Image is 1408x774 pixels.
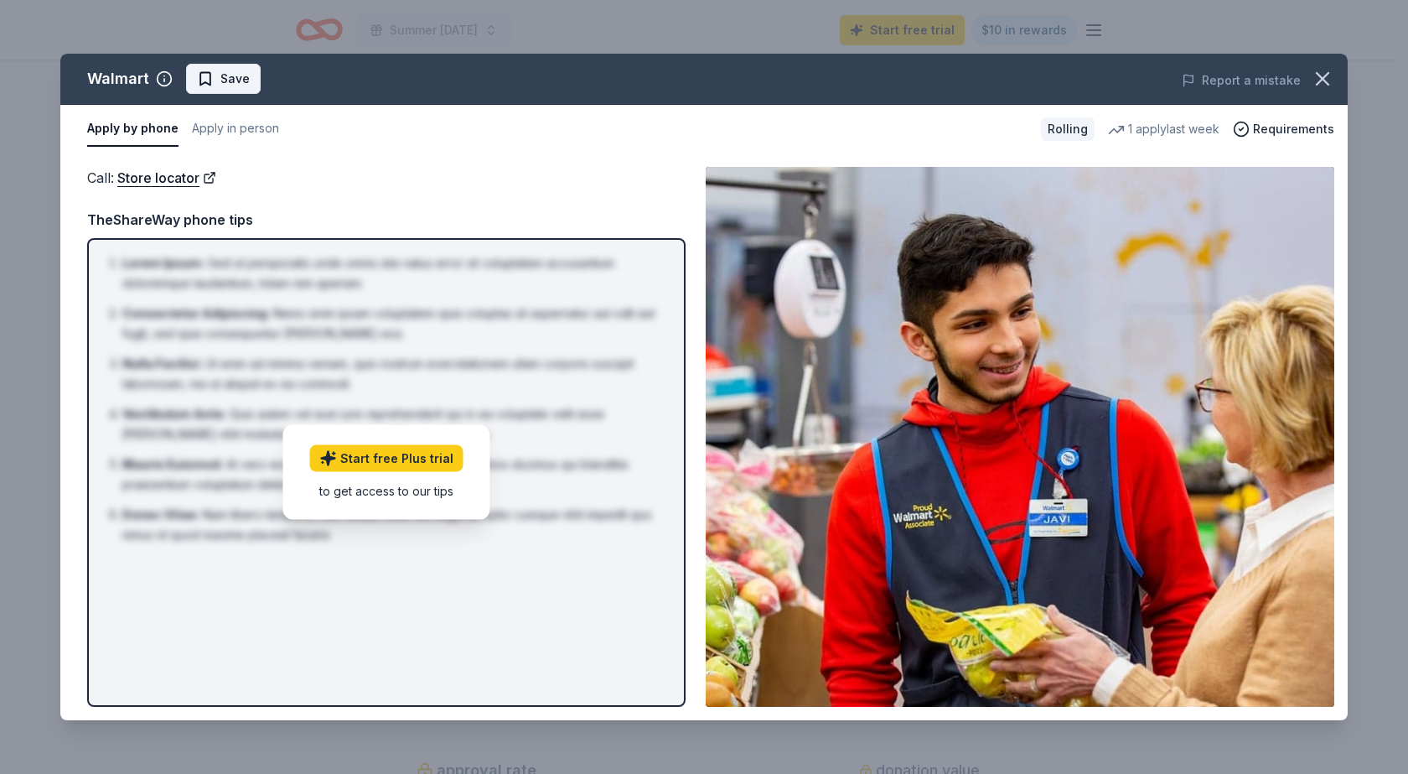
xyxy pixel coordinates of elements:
span: Requirements [1253,119,1334,139]
span: Mauris Euismod : [122,457,223,471]
button: Save [186,64,261,94]
li: At vero eos et accusamus et iusto odio dignissimos ducimus qui blanditiis praesentium voluptatum ... [122,455,660,495]
div: TheShareWay phone tips [87,209,686,231]
a: Store locator [117,167,216,189]
img: Image for Walmart [706,167,1334,707]
li: Quis autem vel eum iure reprehenderit qui in ea voluptate velit esse [PERSON_NAME] nihil molestia... [122,404,660,444]
li: Nemo enim ipsam voluptatem quia voluptas sit aspernatur aut odit aut fugit, sed quia consequuntur... [122,304,660,344]
button: Apply in person [192,112,279,147]
a: Start free Plus trial [310,445,463,472]
span: Donec Vitae : [122,507,199,522]
div: to get access to our tips [310,482,463,500]
span: Nulla Facilisi : [122,356,202,371]
button: Requirements [1233,119,1334,139]
div: 1 apply last week [1108,119,1219,139]
li: Ut enim ad minima veniam, quis nostrum exercitationem ullam corporis suscipit laboriosam, nisi ut... [122,354,660,394]
span: Save [220,69,250,89]
button: Apply by phone [87,112,179,147]
button: Report a mistake [1182,70,1301,91]
div: Rolling [1041,117,1095,141]
li: Nam libero tempore, cum soluta nobis est eligendi optio cumque nihil impedit quo minus id quod ma... [122,505,660,545]
span: Lorem Ipsum : [122,256,204,270]
span: Consectetur Adipiscing : [122,306,270,320]
div: Call : [87,167,686,189]
li: Sed ut perspiciatis unde omnis iste natus error sit voluptatem accusantium doloremque laudantium,... [122,253,660,293]
div: Walmart [87,65,149,92]
span: Vestibulum Ante : [122,407,226,421]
